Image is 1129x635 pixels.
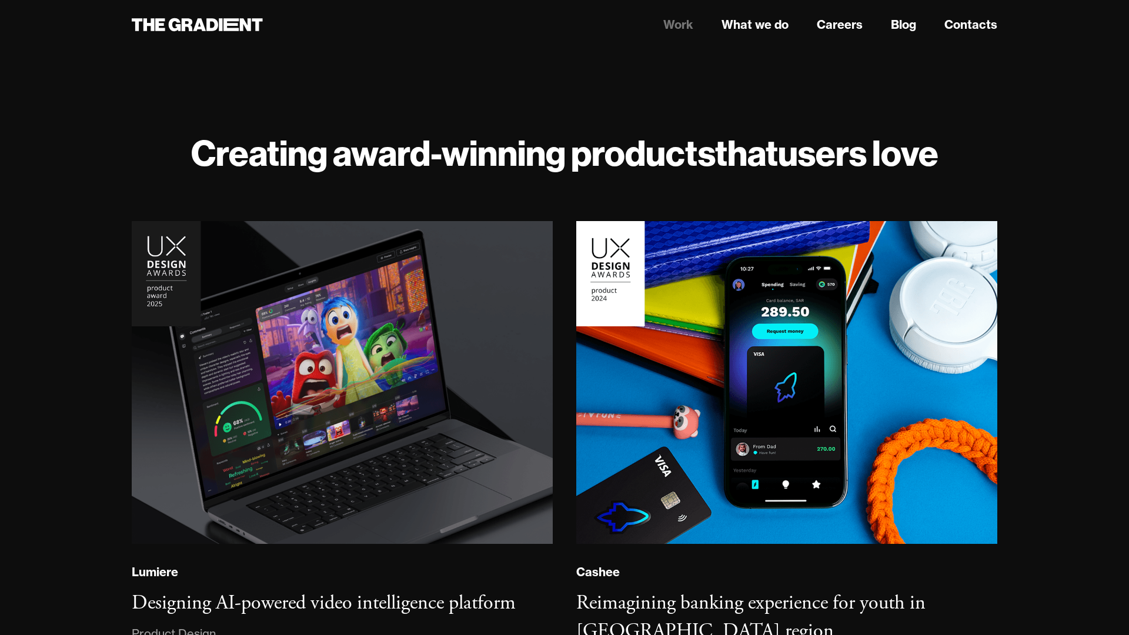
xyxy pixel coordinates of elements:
div: Lumiere [132,564,178,580]
a: Careers [817,16,863,34]
strong: that [715,131,778,175]
a: Blog [891,16,916,34]
h1: Creating award-winning products users love [132,132,997,174]
a: What we do [722,16,789,34]
a: Contacts [944,16,997,34]
a: Work [663,16,693,34]
div: Cashee [576,564,620,580]
h3: Designing AI-powered video intelligence platform [132,590,516,616]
